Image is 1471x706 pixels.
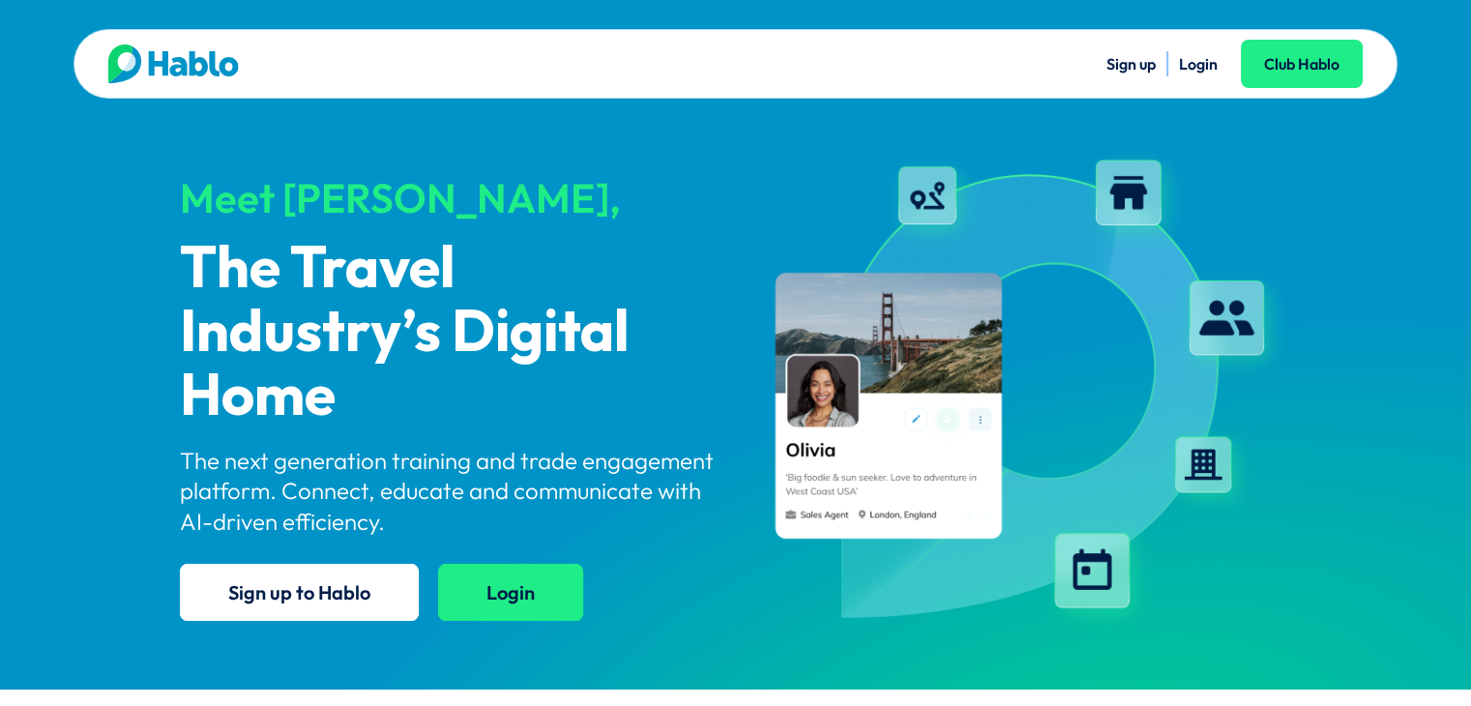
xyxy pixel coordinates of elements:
a: Sign up [1106,54,1156,74]
p: The next generation training and trade engagement platform. Connect, educate and communicate with... [180,446,720,537]
img: Hablo logo main 2 [108,44,239,83]
a: Club Hablo [1241,40,1363,88]
a: Login [438,564,583,621]
p: The Travel Industry’s Digital Home [180,238,720,429]
img: hablo-profile-image [752,144,1292,637]
div: Meet [PERSON_NAME], [180,176,720,221]
a: Sign up to Hablo [180,564,419,621]
a: Login [1179,54,1218,74]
